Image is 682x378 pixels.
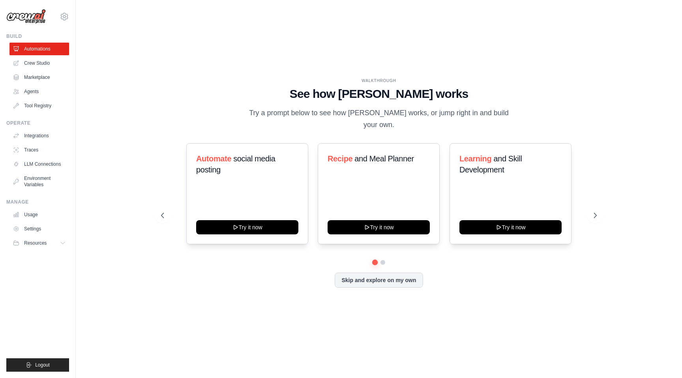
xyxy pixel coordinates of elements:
iframe: Chat Widget [643,340,682,378]
div: WALKTHROUGH [161,78,597,84]
button: Resources [9,237,69,249]
a: Agents [9,85,69,98]
a: Traces [9,144,69,156]
button: Try it now [459,220,562,234]
a: Integrations [9,129,69,142]
p: Try a prompt below to see how [PERSON_NAME] works, or jump right in and build your own. [246,107,511,131]
span: Learning [459,154,491,163]
a: Crew Studio [9,57,69,69]
button: Logout [6,358,69,372]
button: Skip and explore on my own [335,273,423,288]
h1: See how [PERSON_NAME] works [161,87,597,101]
div: Manage [6,199,69,205]
span: Recipe [328,154,352,163]
a: Settings [9,223,69,235]
a: Tool Registry [9,99,69,112]
span: Automate [196,154,231,163]
a: LLM Connections [9,158,69,170]
span: Logout [35,362,50,368]
div: Operate [6,120,69,126]
a: Automations [9,43,69,55]
span: and Meal Planner [355,154,414,163]
button: Try it now [328,220,430,234]
span: Resources [24,240,47,246]
a: Environment Variables [9,172,69,191]
a: Marketplace [9,71,69,84]
span: and Skill Development [459,154,522,174]
a: Usage [9,208,69,221]
img: Logo [6,9,46,24]
span: social media posting [196,154,275,174]
div: Build [6,33,69,39]
button: Try it now [196,220,298,234]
